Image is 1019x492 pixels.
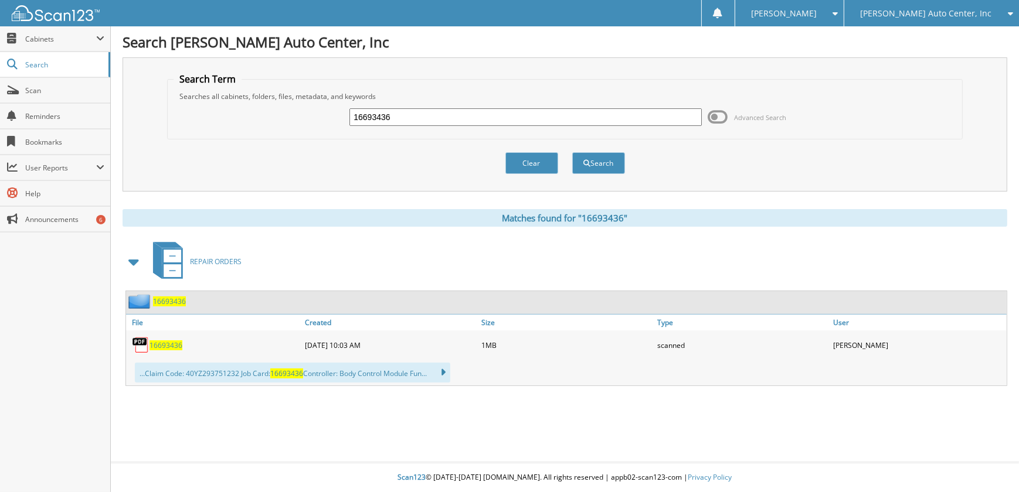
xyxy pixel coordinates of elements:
[132,336,150,354] img: PDF.png
[25,34,96,44] span: Cabinets
[123,32,1007,52] h1: Search [PERSON_NAME] Auto Center, Inc
[572,152,625,174] button: Search
[25,189,104,199] span: Help
[12,5,100,21] img: scan123-logo-white.svg
[505,152,558,174] button: Clear
[302,315,478,330] a: Created
[302,333,478,357] div: [DATE] 10:03 AM
[688,472,732,482] a: Privacy Policy
[25,60,103,70] span: Search
[146,238,242,285] a: REPAIR ORDERS
[25,86,104,95] span: Scan
[398,472,426,482] span: Scan123
[478,315,654,330] a: Size
[96,215,106,224] div: 6
[25,163,96,173] span: User Reports
[126,315,302,330] a: File
[831,315,1007,330] a: User
[478,333,654,357] div: 1MB
[861,10,992,17] span: [PERSON_NAME] Auto Center, Inc
[751,10,817,17] span: [PERSON_NAME]
[150,340,182,350] a: 16693436
[25,111,104,121] span: Reminders
[270,368,303,378] span: 16693436
[654,315,830,330] a: Type
[123,209,1007,227] div: Matches found for "16693436"
[174,73,242,86] legend: Search Term
[174,91,956,101] div: Searches all cabinets, folders, files, metadata, and keywords
[831,333,1007,357] div: [PERSON_NAME]
[25,214,104,224] span: Announcements
[111,463,1019,492] div: © [DATE]-[DATE] [DOMAIN_NAME]. All rights reserved | appb02-scan123-com |
[153,296,186,306] a: 16693436
[128,294,153,309] img: folder2.png
[734,113,786,122] span: Advanced Search
[654,333,830,357] div: scanned
[135,363,450,382] div: ...Claim Code: 40YZ293751232 Job Card: Controller: Body Control Module Fun...
[25,137,104,147] span: Bookmarks
[190,257,242,266] span: REPAIR ORDERS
